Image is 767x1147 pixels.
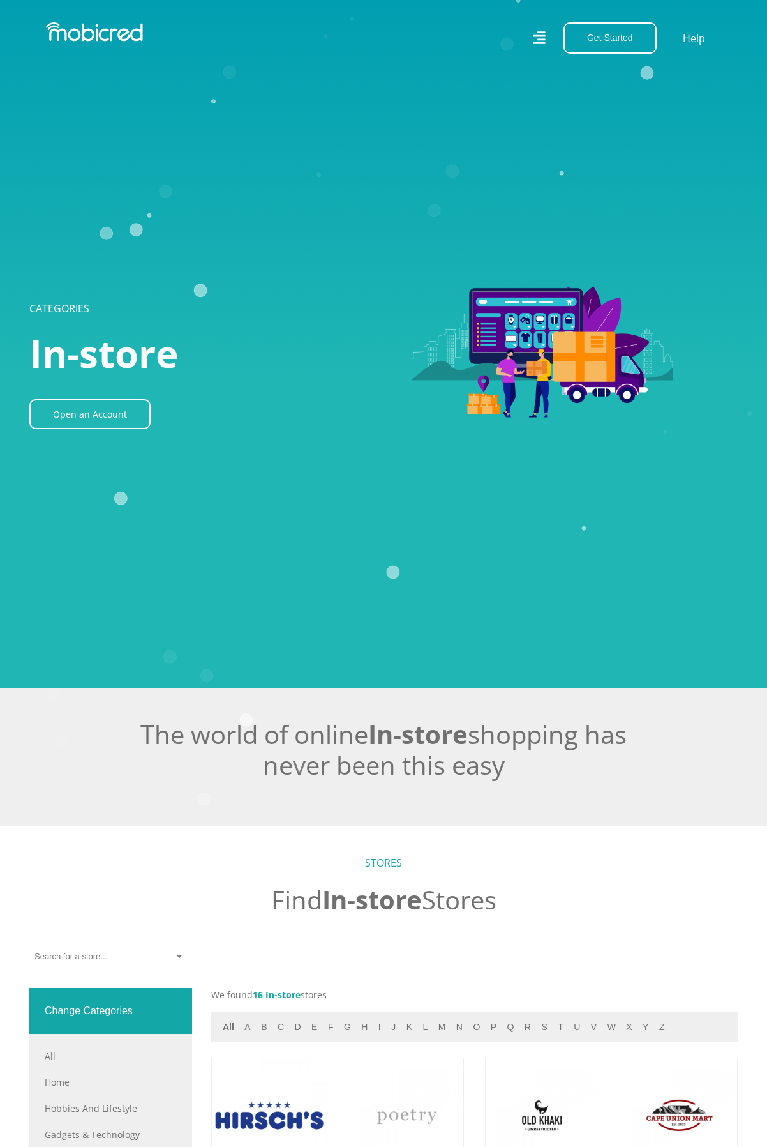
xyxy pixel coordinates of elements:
a: CATEGORIES [29,301,89,315]
a: Hobbies and Lifestyle [45,1102,177,1115]
a: All [45,1049,177,1063]
button: Get Started [563,22,657,54]
button: n [452,1020,466,1035]
button: p [487,1020,500,1035]
button: f [324,1020,338,1035]
button: z [655,1020,669,1035]
button: a [241,1020,254,1035]
span: 16 [253,989,263,1001]
button: m [435,1020,450,1035]
a: Gadgets & Technology [45,1128,177,1141]
input: Search for a store... [34,951,109,962]
p: We found stores [211,988,738,1001]
button: q [503,1020,518,1035]
button: b [257,1020,271,1035]
div: Change Categories [29,988,192,1034]
button: t [554,1020,567,1035]
button: o [469,1020,484,1035]
button: j [387,1020,399,1035]
button: All [219,1020,238,1035]
span: In-store [29,327,178,379]
button: c [274,1020,288,1035]
img: Mobicred [46,22,143,42]
img: In-store [332,257,738,432]
button: y [639,1020,652,1035]
button: l [419,1020,431,1035]
button: r [521,1020,535,1035]
button: i [375,1020,385,1035]
button: h [357,1020,371,1035]
button: u [570,1020,584,1035]
span: In-store [265,989,301,1001]
a: Help [682,30,706,47]
button: g [340,1020,355,1035]
a: Home [45,1075,177,1089]
button: v [587,1020,600,1035]
button: w [604,1020,620,1035]
button: d [291,1020,305,1035]
button: k [403,1020,416,1035]
a: Open an Account [29,399,151,429]
button: s [537,1020,551,1035]
button: x [622,1020,636,1035]
button: e [308,1020,321,1035]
